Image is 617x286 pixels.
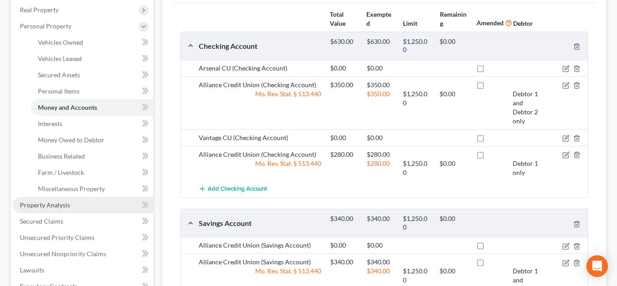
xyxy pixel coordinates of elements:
[435,159,472,177] div: $0.00
[362,159,399,177] div: $280.00
[194,218,326,228] div: Savings Account
[508,89,545,126] div: Debtor 1 and Debtor 2 only
[31,116,153,132] a: Interests
[326,133,362,142] div: $0.00
[13,213,153,230] a: Secured Claims
[38,152,85,160] span: Business Related
[362,89,399,126] div: $350.00
[31,51,153,67] a: Vehicles Leased
[326,258,362,267] div: $340.00
[31,181,153,197] a: Miscellaneous Property
[38,120,62,127] span: Interests
[326,80,362,89] div: $350.00
[194,80,326,89] div: Alliance Credit Union (Checking Account)
[398,38,435,54] div: $1,250.00
[477,19,504,27] strong: Amended
[398,215,435,231] div: $1,250.00
[435,38,472,54] div: $0.00
[362,133,399,142] div: $0.00
[13,262,153,278] a: Lawsuits
[38,87,79,95] span: Personal Items
[326,64,362,73] div: $0.00
[194,89,326,126] div: Mo. Rev. Stat. § 513.440
[440,10,467,27] strong: Remaining
[38,136,104,144] span: Money Owed to Debtor
[194,41,326,51] div: Checking Account
[326,150,362,159] div: $280.00
[326,38,362,54] div: $630.00
[194,150,326,159] div: Alliance Credit Union (Checking Account)
[194,159,326,177] div: Mo. Rev. Stat. § 513.440
[194,258,326,267] div: Alliance Credit Union (Savings Account)
[31,83,153,99] a: Personal Items
[13,246,153,262] a: Unsecured Nonpriority Claims
[508,159,545,177] div: Debtor 1 only
[194,64,326,73] div: Arsenal CU (Checking Account)
[398,159,435,177] div: $1,250.00
[366,10,391,27] strong: Exempted
[362,241,399,250] div: $0.00
[513,19,533,27] strong: Debtor
[194,133,326,142] div: Vantage CU (Checking Account)
[20,266,44,274] span: Lawsuits
[362,80,399,89] div: $350.00
[38,38,83,46] span: Vehicles Owned
[13,230,153,246] a: Unsecured Priority Claims
[31,99,153,116] a: Money and Accounts
[31,164,153,181] a: Farm / Livestock
[403,19,417,27] strong: Limit
[194,241,326,250] div: Alliance Credit Union (Savings Account)
[31,132,153,148] a: Money Owed to Debtor
[20,250,106,258] span: Unsecured Nonpriority Claims
[20,217,63,225] span: Secured Claims
[31,67,153,83] a: Secured Assets
[20,22,71,30] span: Personal Property
[435,215,472,231] div: $0.00
[31,148,153,164] a: Business Related
[362,258,399,267] div: $340.00
[435,89,472,126] div: $0.00
[38,71,80,79] span: Secured Assets
[38,185,105,192] span: Miscellaneous Property
[326,215,362,231] div: $340.00
[20,201,70,209] span: Property Analysis
[398,89,435,126] div: $1,250.00
[362,64,399,73] div: $0.00
[13,197,153,213] a: Property Analysis
[20,6,59,14] span: Real Property
[38,169,84,176] span: Farm / Livestock
[362,38,399,54] div: $630.00
[31,34,153,51] a: Vehicles Owned
[362,150,399,159] div: $280.00
[208,186,267,193] span: Add Checking Account
[20,234,94,241] span: Unsecured Priority Claims
[38,103,97,111] span: Money and Accounts
[586,255,608,277] div: Open Intercom Messenger
[199,181,267,197] button: Add Checking Account
[38,55,82,62] span: Vehicles Leased
[362,215,399,231] div: $340.00
[326,241,362,250] div: $0.00
[330,10,346,27] strong: Total Value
